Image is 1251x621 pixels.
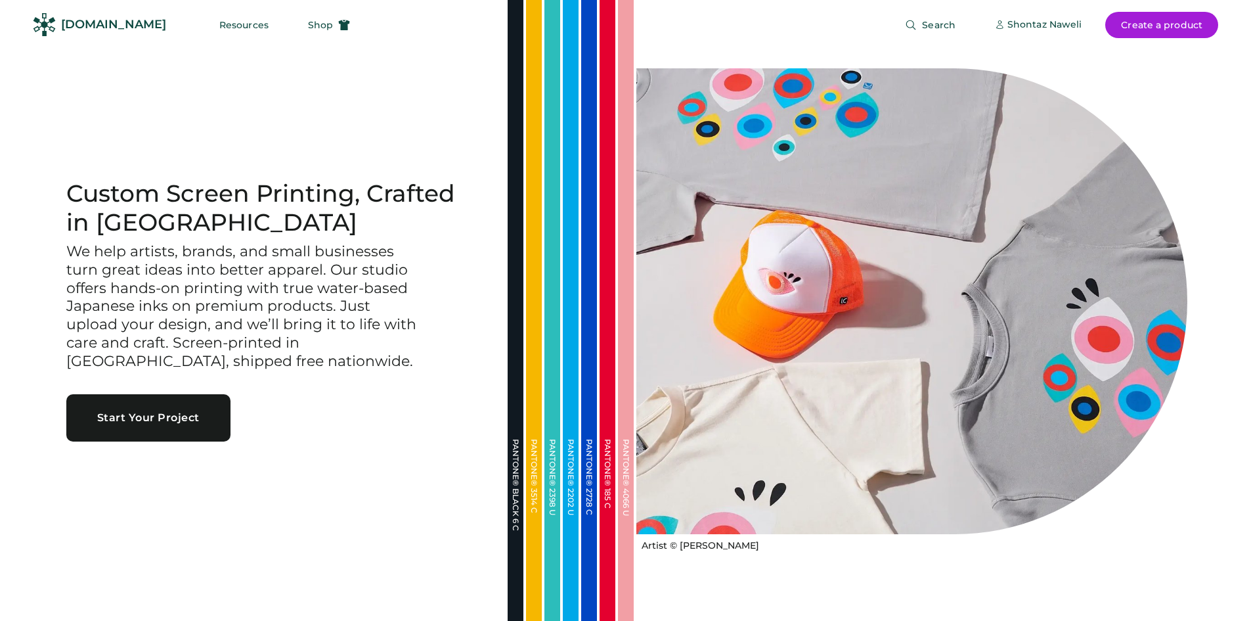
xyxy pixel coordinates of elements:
div: PANTONE® 2202 U [567,439,575,570]
div: Shontaz Naweli [1007,18,1082,32]
h1: Custom Screen Printing, Crafted in [GEOGRAPHIC_DATA] [66,179,476,237]
div: Artist © [PERSON_NAME] [642,540,759,553]
button: Resources [204,12,284,38]
button: Create a product [1105,12,1218,38]
div: PANTONE® 185 C [604,439,611,570]
span: Shop [308,20,333,30]
div: [DOMAIN_NAME] [61,16,166,33]
a: Artist © [PERSON_NAME] [636,534,759,553]
div: PANTONE® 3514 C [530,439,538,570]
img: Rendered Logo - Screens [33,13,56,36]
span: Search [922,20,955,30]
div: PANTONE® 2728 C [585,439,593,570]
button: Start Your Project [66,394,230,442]
div: PANTONE® BLACK 6 C [512,439,519,570]
div: PANTONE® 2398 U [548,439,556,570]
div: PANTONE® 4066 U [622,439,630,570]
button: Search [889,12,971,38]
button: Shop [292,12,366,38]
h3: We help artists, brands, and small businesses turn great ideas into better apparel. Our studio of... [66,242,421,371]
